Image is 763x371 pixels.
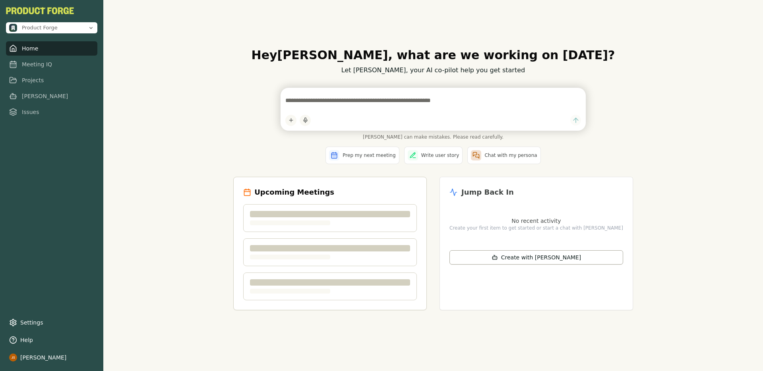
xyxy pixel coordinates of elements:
button: Start dictation [300,115,311,126]
img: profile [9,354,17,361]
a: Settings [6,315,97,330]
button: Chat with my persona [467,147,540,164]
span: [PERSON_NAME] can make mistakes. Please read carefully. [281,134,586,140]
a: Home [6,41,97,56]
button: Open organization switcher [6,22,97,33]
p: Let [PERSON_NAME], your AI co-pilot help you get started [233,66,633,75]
a: [PERSON_NAME] [6,89,97,103]
p: No recent activity [449,217,623,225]
span: Chat with my persona [484,152,537,158]
a: Projects [6,73,97,87]
a: Meeting IQ [6,57,97,71]
h1: Hey [PERSON_NAME] , what are we working on [DATE]? [233,48,633,62]
h2: Upcoming Meetings [254,187,334,198]
span: Prep my next meeting [343,152,395,158]
button: Send message [570,115,581,126]
button: Prep my next meeting [325,147,399,164]
button: Add content to chat [285,115,296,126]
span: Write user story [421,152,459,158]
span: Product Forge [22,24,58,31]
button: Write user story [404,147,463,164]
span: Create with [PERSON_NAME] [501,253,581,261]
img: Product Forge [6,7,74,14]
h2: Jump Back In [461,187,514,198]
img: Product Forge [9,24,17,32]
button: PF-Logo [6,7,74,14]
button: Create with [PERSON_NAME] [449,250,623,265]
button: Help [6,333,97,347]
p: Create your first item to get started or start a chat with [PERSON_NAME] [449,225,623,231]
button: [PERSON_NAME] [6,350,97,365]
a: Issues [6,105,97,119]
